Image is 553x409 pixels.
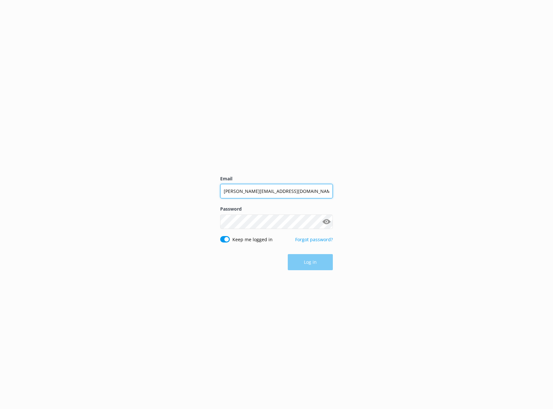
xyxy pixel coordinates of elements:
a: Forgot password? [295,236,333,243]
label: Password [220,205,333,213]
label: Email [220,175,333,182]
label: Keep me logged in [232,236,273,243]
input: user@emailaddress.com [220,184,333,198]
button: Show password [320,215,333,228]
